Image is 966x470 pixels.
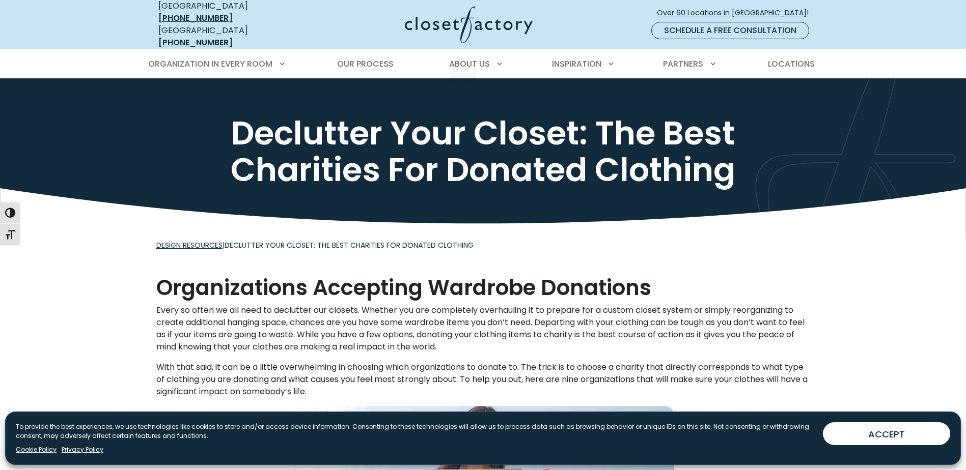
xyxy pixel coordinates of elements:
a: Schedule a Free Consultation [651,22,809,39]
span: Declutter Your Closet: The Best Charities For Donated Clothing [225,240,474,250]
img: Closet Factory Logo [405,6,533,43]
a: Over 60 Locations in [GEOGRAPHIC_DATA]! [656,4,817,22]
div: [GEOGRAPHIC_DATA] [158,24,306,49]
a: Design Resources [156,240,223,250]
span: Our Process [337,58,394,70]
nav: Primary Menu [141,50,825,78]
p: To provide the best experiences, we use technologies like cookies to store and/or access device i... [16,422,815,440]
button: ACCEPT [823,422,950,445]
a: [PHONE_NUMBER] [158,37,233,48]
span: Over 60 Locations in [GEOGRAPHIC_DATA]! [657,8,817,18]
span: About Us [449,58,490,70]
span: Partners [663,58,703,70]
p: With that said, it can be a little overwhelming in choosing which organizations to donate to. The... [156,361,810,398]
span: Organization in Every Room [148,58,272,70]
a: Privacy Policy [62,445,103,454]
span: | [156,240,474,250]
a: [PHONE_NUMBER] [158,12,233,24]
span: Locations [768,58,815,70]
p: Every so often we all need to declutter our closets. Whether you are completely overhauling it to... [156,304,810,353]
span: Inspiration [552,58,601,70]
a: Cookie Policy [16,445,57,454]
h1: Declutter Your Closet: The Best Charities For Donated Clothing [156,115,810,188]
h2: Organizations Accepting Wardrobe Donations [156,276,810,300]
